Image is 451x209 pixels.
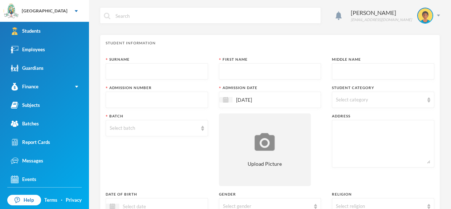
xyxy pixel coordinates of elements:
div: Guardians [11,64,44,72]
span: Select category [336,97,368,103]
div: Admission Date [219,85,321,91]
div: Subjects [11,101,40,109]
a: Terms [44,197,57,204]
div: Middle Name [332,57,434,62]
div: Employees [11,46,45,53]
div: Events [11,176,36,183]
div: Batch [106,113,208,119]
div: [GEOGRAPHIC_DATA] [22,8,68,14]
div: Finance [11,83,38,91]
div: [EMAIL_ADDRESS][DOMAIN_NAME] [351,17,412,23]
a: Privacy [66,197,82,204]
div: Date of Birth [106,192,208,197]
input: Search [115,8,317,24]
div: Admission Number [106,85,208,91]
div: Messages [11,157,43,165]
div: First Name [219,57,321,62]
img: upload [253,132,277,152]
img: search [104,13,110,19]
a: Help [7,195,41,206]
div: Report Cards [11,138,50,146]
input: Select date [232,96,293,104]
div: Batches [11,120,39,128]
div: Select batch [110,125,198,132]
div: Gender [219,192,321,197]
img: STUDENT [418,8,432,23]
div: · [61,197,62,204]
div: Student Information [106,40,434,46]
div: Students [11,27,41,35]
div: [PERSON_NAME] [351,8,412,17]
img: logo [4,4,19,19]
div: Student Category [332,85,434,91]
div: Religion [332,192,434,197]
div: Surname [106,57,208,62]
div: Address [332,113,434,119]
span: Upload Picture [248,160,282,168]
